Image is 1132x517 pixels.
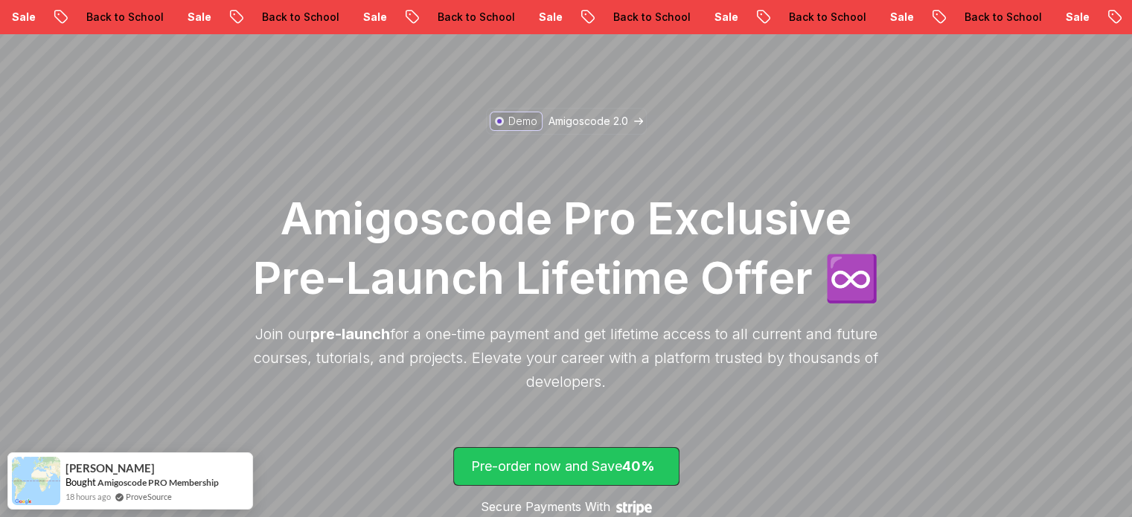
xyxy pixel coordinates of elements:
p: Sale [863,10,911,25]
p: Sale [688,10,735,25]
a: ProveSource [126,490,172,503]
p: Demo [508,114,537,129]
h1: Amigoscode Pro Exclusive Pre-Launch Lifetime Offer ♾️ [246,188,886,307]
span: [PERSON_NAME] [65,462,155,475]
p: Sale [336,10,384,25]
p: Back to School [411,10,512,25]
p: Back to School [762,10,863,25]
p: Pre-order now and Save [471,456,662,477]
span: 40% [622,458,655,474]
a: DemoAmigoscode 2.0 [486,108,647,135]
p: Join our for a one-time payment and get lifetime access to all current and future courses, tutori... [246,322,886,394]
p: Sale [1039,10,1087,25]
p: Back to School [60,10,161,25]
p: Secure Payments With [481,498,610,516]
span: pre-launch [310,325,390,343]
p: Back to School [586,10,688,25]
span: Bought [65,476,96,488]
span: 18 hours ago [65,490,111,503]
p: Sale [161,10,208,25]
p: Back to School [938,10,1039,25]
p: Sale [512,10,560,25]
p: Amigoscode 2.0 [549,114,628,129]
a: Amigoscode PRO Membership [97,477,219,488]
img: provesource social proof notification image [12,457,60,505]
p: Back to School [235,10,336,25]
